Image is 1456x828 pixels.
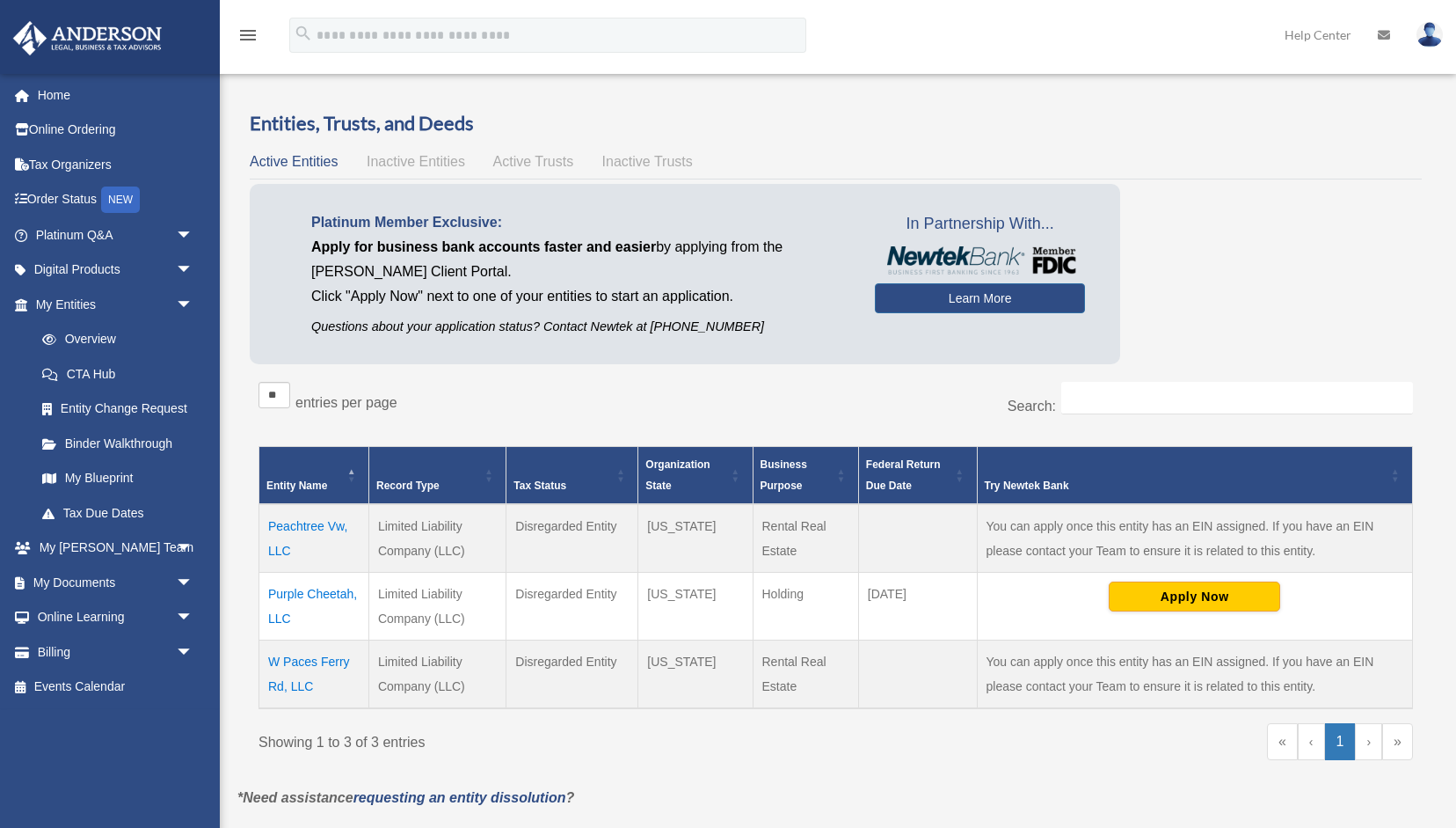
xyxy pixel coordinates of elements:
[1382,723,1413,760] a: Last
[858,447,977,505] th: Federal Return Due Date: Activate to sort
[513,480,566,492] span: Tax Status
[176,253,211,289] span: arrow_drop_down
[266,480,327,492] span: Entity Name
[295,395,397,410] label: entries per page
[259,447,369,505] th: Entity Name: Activate to invert sorting
[376,480,440,492] span: Record Type
[1109,582,1280,612] button: Apply Now
[12,634,220,670] a: Billingarrow_drop_down
[884,246,1076,275] img: NewtekBankLogoSM.png
[12,147,220,182] a: Tax Organizers
[506,641,638,709] td: Disregarded Entity
[977,504,1412,573] td: You can apply once this entity has an EIN assigned. If you have an EIN please contact your Team t...
[294,24,313,43] i: search
[25,356,211,392] a: CTA Hub
[1325,723,1356,760] a: 1
[25,322,202,357] a: Overview
[259,504,369,573] td: Peachtree Vw, LLC
[237,790,574,805] em: *Need assistance ?
[176,634,211,670] span: arrow_drop_down
[176,217,211,253] span: arrow_drop_down
[258,723,823,755] div: Showing 1 to 3 of 3 entries
[1298,723,1325,760] a: Previous
[977,641,1412,709] td: You can apply once this entity has an EIN assigned. If you have an EIN please contact your Team t...
[875,210,1085,238] span: In Partnership With...
[602,154,693,169] span: Inactive Trusts
[12,287,211,322] a: My Entitiesarrow_drop_down
[1416,22,1443,48] img: User Pic
[638,573,753,641] td: [US_STATE]
[25,392,211,427] a: Entity Change Request
[753,447,858,505] th: Business Purpose: Activate to sort
[1008,399,1056,414] label: Search:
[638,447,753,505] th: Organization State: Activate to sort
[858,573,977,641] td: [DATE]
[25,461,211,496] a: My Blueprint
[1267,723,1298,760] a: First
[176,600,211,636] span: arrow_drop_down
[368,504,506,573] td: Limited Liability Company (LLC)
[368,641,506,709] td: Limited Liability Company (LLC)
[250,110,1422,137] h3: Entities, Trusts, and Deeds
[866,458,941,492] span: Federal Return Due Date
[25,495,211,531] a: Tax Due Dates
[12,182,220,218] a: Order StatusNEW
[985,475,1386,496] div: Try Newtek Bank
[311,239,656,254] span: Apply for business bank accounts faster and easier
[506,447,638,505] th: Tax Status: Activate to sort
[753,573,858,641] td: Holding
[176,531,211,567] span: arrow_drop_down
[8,21,167,55] img: Anderson Advisors Platinum Portal
[250,154,338,169] span: Active Entities
[368,447,506,505] th: Record Type: Activate to sort
[753,641,858,709] td: Rental Real Estate
[753,504,858,573] td: Rental Real Estate
[761,458,807,492] span: Business Purpose
[493,154,574,169] span: Active Trusts
[977,447,1412,505] th: Try Newtek Bank : Activate to sort
[353,790,566,805] a: requesting an entity dissolution
[645,458,710,492] span: Organization State
[101,187,140,213] div: NEW
[638,641,753,709] td: [US_STATE]
[176,287,211,323] span: arrow_drop_down
[176,565,211,601] span: arrow_drop_down
[311,210,848,235] p: Platinum Member Exclusive:
[12,77,220,113] a: Home
[12,253,220,288] a: Digital Productsarrow_drop_down
[1355,723,1382,760] a: Next
[12,113,220,148] a: Online Ordering
[506,504,638,573] td: Disregarded Entity
[259,641,369,709] td: W Paces Ferry Rd, LLC
[259,573,369,641] td: Purple Cheetah, LLC
[237,25,258,46] i: menu
[12,565,220,600] a: My Documentsarrow_drop_down
[367,154,465,169] span: Inactive Entities
[12,670,220,705] a: Events Calendar
[237,31,258,46] a: menu
[12,217,220,253] a: Platinum Q&Aarrow_drop_down
[638,504,753,573] td: [US_STATE]
[506,573,638,641] td: Disregarded Entity
[12,600,220,635] a: Online Learningarrow_drop_down
[311,284,848,309] p: Click "Apply Now" next to one of your entities to start an application.
[311,316,848,338] p: Questions about your application status? Contact Newtek at [PHONE_NUMBER]
[368,573,506,641] td: Limited Liability Company (LLC)
[875,283,1085,313] a: Learn More
[25,426,211,461] a: Binder Walkthrough
[12,531,220,566] a: My [PERSON_NAME] Teamarrow_drop_down
[311,235,848,284] p: by applying from the [PERSON_NAME] Client Portal.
